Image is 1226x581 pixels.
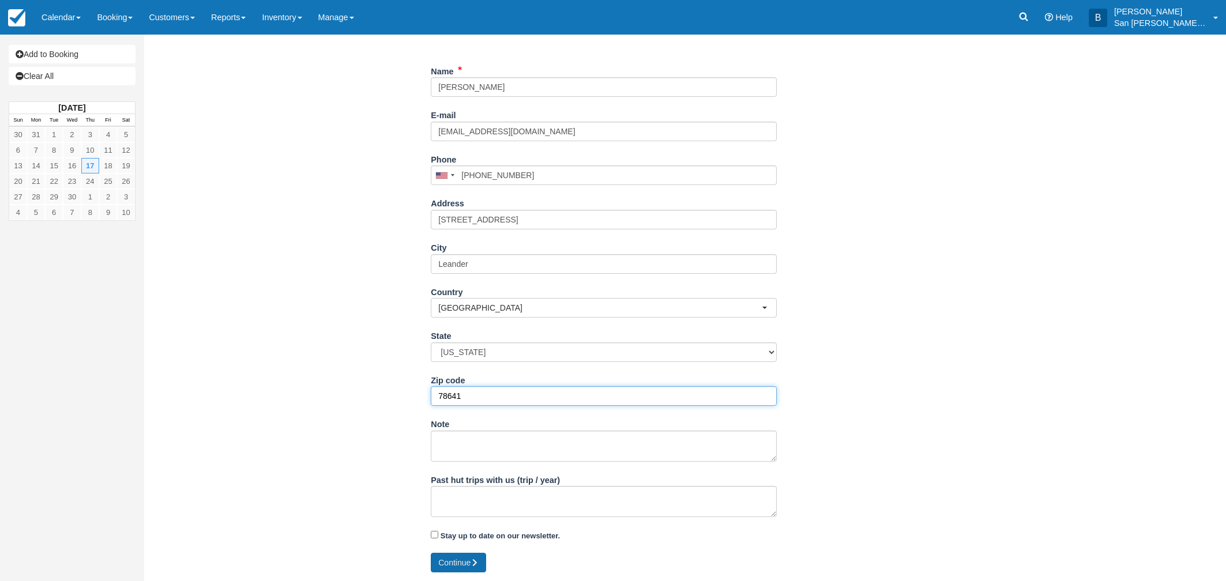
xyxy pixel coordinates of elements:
a: 5 [117,127,135,142]
input: Stay up to date on our newsletter. [431,531,438,538]
a: 2 [99,189,117,205]
a: 15 [45,158,63,173]
a: 9 [99,205,117,220]
a: 5 [27,205,45,220]
a: 3 [117,189,135,205]
div: B [1089,9,1107,27]
th: Wed [63,114,81,127]
a: 26 [117,173,135,189]
a: 4 [9,205,27,220]
a: 7 [63,205,81,220]
a: 1 [45,127,63,142]
a: 8 [45,142,63,158]
th: Tue [45,114,63,127]
a: 7 [27,142,45,158]
label: State [431,326,451,342]
button: [GEOGRAPHIC_DATA] [431,298,777,318]
label: Name [431,62,453,78]
label: Past hut trips with us (trip / year) [431,470,560,486]
p: San [PERSON_NAME] Hut Systems [1114,17,1206,29]
p: [PERSON_NAME] [1114,6,1206,17]
th: Thu [81,114,99,127]
span: Help [1055,13,1073,22]
div: United States: +1 [431,166,458,184]
a: 1 [81,189,99,205]
a: 11 [99,142,117,158]
strong: [DATE] [58,103,85,112]
a: 3 [81,127,99,142]
a: 27 [9,189,27,205]
a: 24 [81,173,99,189]
a: 20 [9,173,27,189]
a: 30 [63,189,81,205]
label: Address [431,194,464,210]
a: 12 [117,142,135,158]
a: 28 [27,189,45,205]
a: 29 [45,189,63,205]
a: Add to Booking [9,45,136,63]
a: 22 [45,173,63,189]
label: E-mail [431,105,456,122]
a: 16 [63,158,81,173]
a: 8 [81,205,99,220]
label: Phone [431,150,456,166]
img: checkfront-main-nav-mini-logo.png [8,9,25,27]
a: 10 [117,205,135,220]
a: 31 [27,127,45,142]
strong: Stay up to date on our newsletter. [441,531,560,540]
a: 25 [99,173,117,189]
i: Help [1045,13,1053,21]
label: Zip code [431,371,465,387]
th: Fri [99,114,117,127]
a: 14 [27,158,45,173]
a: 10 [81,142,99,158]
a: Clear All [9,67,136,85]
a: 4 [99,127,117,142]
label: City [431,238,446,254]
th: Sat [117,114,135,127]
a: 19 [117,158,135,173]
th: Sun [9,114,27,127]
button: Continue [431,553,486,572]
a: 13 [9,158,27,173]
a: 23 [63,173,81,189]
a: 21 [27,173,45,189]
a: 6 [9,142,27,158]
a: 30 [9,127,27,142]
a: 2 [63,127,81,142]
a: 6 [45,205,63,220]
a: 17 [81,158,99,173]
label: Note [431,414,449,431]
a: 9 [63,142,81,158]
span: [GEOGRAPHIC_DATA] [438,302,762,314]
a: 18 [99,158,117,173]
label: Country [431,282,462,299]
th: Mon [27,114,45,127]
